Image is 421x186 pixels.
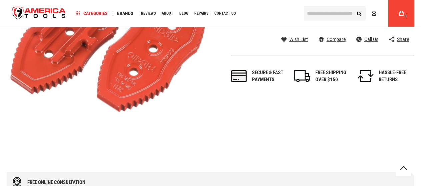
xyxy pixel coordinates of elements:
[159,9,176,18] a: About
[211,9,239,18] a: Contact Us
[141,11,156,15] span: Reviews
[294,70,310,82] img: shipping
[252,69,288,84] div: Secure & fast payments
[73,9,111,18] a: Categories
[319,36,346,42] a: Compare
[397,37,409,42] span: Share
[231,70,247,82] img: payments
[289,37,308,42] span: Wish List
[179,11,188,15] span: Blog
[76,11,108,16] span: Categories
[315,69,351,84] div: FREE SHIPPING OVER $150
[327,37,346,42] span: Compare
[27,180,85,185] div: Free online consultation
[7,1,71,26] a: store logo
[405,14,407,18] span: 0
[194,11,208,15] span: Repairs
[162,11,173,15] span: About
[117,11,133,16] span: Brands
[364,37,378,42] span: Call Us
[379,69,414,84] div: HASSLE-FREE RETURNS
[138,9,159,18] a: Reviews
[7,1,71,26] img: America Tools
[358,70,374,82] img: returns
[356,36,378,42] a: Call Us
[176,9,191,18] a: Blog
[191,9,211,18] a: Repairs
[281,36,308,42] a: Wish List
[114,9,136,18] a: Brands
[353,7,366,20] button: Search
[214,11,236,15] span: Contact Us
